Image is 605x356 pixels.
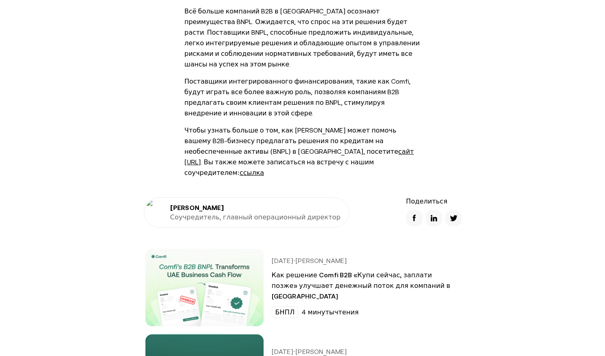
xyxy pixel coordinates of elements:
[295,257,347,264] font: [PERSON_NAME]
[240,169,264,176] a: ссылка
[170,204,224,211] font: [PERSON_NAME]
[185,158,374,176] font: . Вы также можете записаться на встречу с нашим соучредителем:
[429,213,439,223] img: LinkedIn
[449,213,458,223] img: твиттер
[272,271,451,300] font: Как решение Comfi B2B «Купи сейчас, заплати позже» улучшает денежный поток для компаний в [GEOGRA...
[185,77,411,117] font: Поставщики интегрированного финансирования, такие как Comfi, будут играть все более важную роль, ...
[295,348,347,355] font: [PERSON_NAME]
[170,213,341,221] font: Соучредитель, главный операционный директор
[272,348,293,355] font: [DATE]
[409,213,419,223] img: фейсбук
[185,7,420,68] font: Всё больше компаний B2B в [GEOGRAPHIC_DATA] осознают преимущества BNPL. Ожидается, что спрос на э...
[293,257,295,264] font: ·
[275,308,295,316] font: БНПЛ
[301,308,334,316] font: 4 минуты
[406,197,448,205] font: Поделиться
[144,247,462,328] a: В последние годы рынок BNPL (Buy Now Pay Later, BNPL) демонстрирует значительный рост, особенно в...
[185,126,398,155] font: Чтобы узнать больше о том, как [PERSON_NAME] может помочь вашему B2B-бизнесу предлагать решения п...
[146,199,167,226] img: Алишер Акбаров
[145,249,264,326] img: В последние годы рынок BNPL (Buy Now Pay Later, BNPL) демонстрирует значительный рост, особенно в...
[293,348,295,355] font: ·
[334,308,359,316] font: чтения
[272,257,293,264] font: [DATE]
